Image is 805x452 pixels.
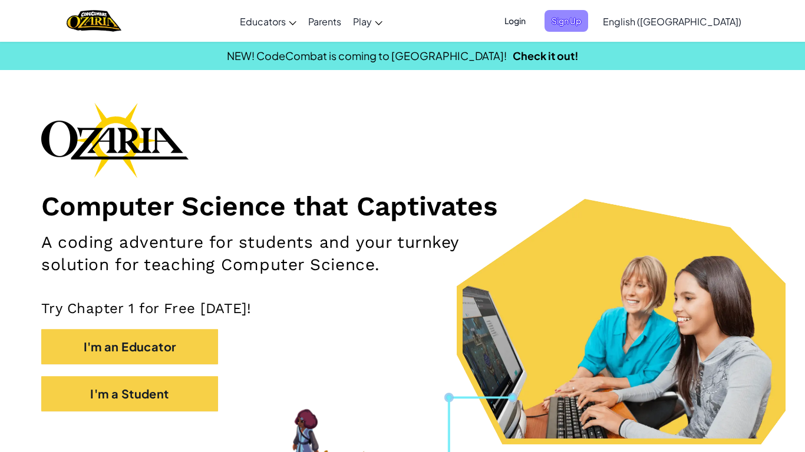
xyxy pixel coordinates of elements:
p: Try Chapter 1 for Free [DATE]! [41,300,764,317]
a: Parents [302,5,347,37]
h1: Computer Science that Captivates [41,190,764,222]
span: NEW! CodeCombat is coming to [GEOGRAPHIC_DATA]! [227,49,507,62]
img: Home [67,9,121,33]
span: English ([GEOGRAPHIC_DATA]) [603,15,741,28]
span: Play [353,15,372,28]
img: Ozaria branding logo [41,102,189,178]
a: Play [347,5,388,37]
button: Sign Up [545,10,588,32]
a: English ([GEOGRAPHIC_DATA]) [597,5,747,37]
span: Educators [240,15,286,28]
button: Login [497,10,533,32]
a: Ozaria by CodeCombat logo [67,9,121,33]
h2: A coding adventure for students and your turnkey solution for teaching Computer Science. [41,231,525,276]
button: I'm an Educator [41,329,218,364]
button: I'm a Student [41,376,218,411]
a: Check it out! [513,49,579,62]
a: Educators [234,5,302,37]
